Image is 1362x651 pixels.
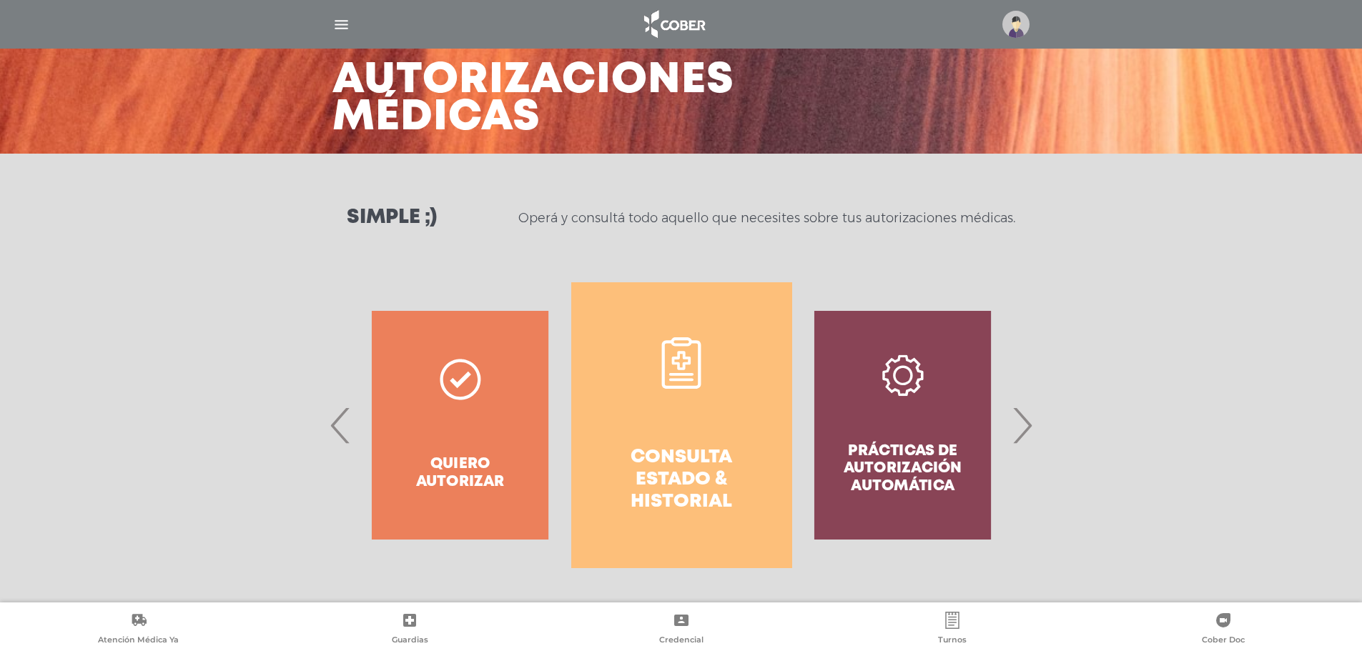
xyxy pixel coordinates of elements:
[659,635,704,647] span: Credencial
[546,612,816,648] a: Credencial
[392,635,428,647] span: Guardias
[274,612,545,648] a: Guardias
[571,282,792,568] a: Consulta estado & historial
[1088,612,1359,648] a: Cober Doc
[1202,635,1245,647] span: Cober Doc
[327,387,355,464] span: Previous
[597,447,766,514] h4: Consulta estado & historial
[98,635,179,647] span: Atención Médica Ya
[518,209,1015,227] p: Operá y consultá todo aquello que necesites sobre tus autorizaciones médicas.
[938,635,967,647] span: Turnos
[347,208,437,228] h3: Simple ;)
[3,612,274,648] a: Atención Médica Ya
[1002,11,1030,38] img: profile-placeholder.svg
[636,7,711,41] img: logo_cober_home-white.png
[1008,387,1036,464] span: Next
[332,16,350,34] img: Cober_menu-lines-white.svg
[816,612,1087,648] a: Turnos
[332,62,734,136] h3: Autorizaciones médicas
